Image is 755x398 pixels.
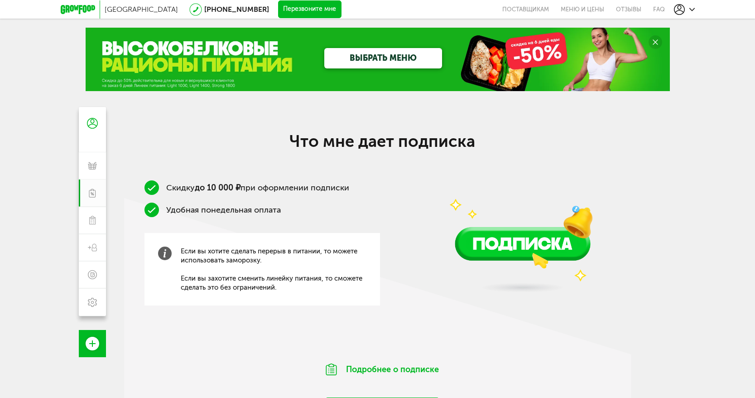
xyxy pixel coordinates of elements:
[181,247,366,292] span: Если вы хотите сделать перерыв в питании, то можете использовать заморозку. Если вы захотите смен...
[166,183,349,193] span: Скидку при оформлении подписки
[324,48,442,68] a: ВЫБРАТЬ МЕНЮ
[301,352,464,387] div: Подробнее о подписке
[195,183,240,193] b: до 10 000 ₽
[158,247,172,260] img: info-grey.b4c3b60.svg
[166,205,281,215] span: Удобная понедельная оплата
[278,0,341,19] button: Перезвоните мне
[105,5,178,14] span: [GEOGRAPHIC_DATA]
[425,131,620,302] img: vUQQD42TP1CeN4SU.png
[201,131,563,151] h2: Что мне дает подписка
[204,5,269,14] a: [PHONE_NUMBER]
